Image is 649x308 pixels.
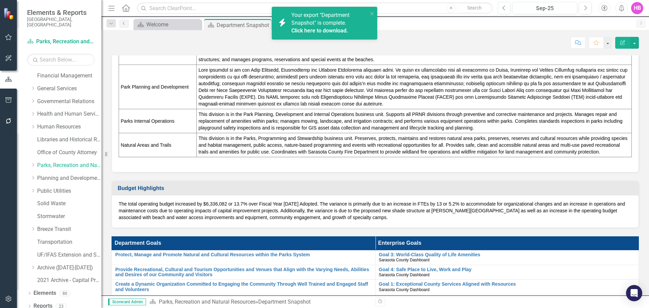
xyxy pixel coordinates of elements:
span: Elements & Reports [27,8,95,17]
h3: Budget Highlights [118,185,635,191]
button: Search [457,3,491,13]
a: Parks, Recreation and Natural Resources [27,38,95,46]
small: [GEOGRAPHIC_DATA], [GEOGRAPHIC_DATA] [27,17,95,28]
div: Department Snapshot [258,299,311,305]
div: » [149,298,370,306]
span: Sarasota County Dashboard [379,273,430,277]
a: Solid Waste [37,200,101,208]
a: Protect, Manage and Promote Natural and Cultural Resources within the Parks System [115,252,372,257]
div: Open Intercom Messenger [626,285,642,301]
a: UF/IFAS Extension and Sustainability [37,251,101,259]
span: Sarasota County Dashboard [379,258,430,262]
img: ClearPoint Strategy [3,7,15,19]
a: Stormwater [37,213,101,220]
a: Health and Human Services [37,110,101,118]
a: Public Utilities [37,187,101,195]
div: 80 [59,290,70,296]
p: This division is in the Parks, Programming and Stewardship business unit. Preserves, protects, ma... [198,135,630,155]
button: Sep-25 [512,2,577,14]
a: Breeze Transit [37,226,101,233]
button: HB [631,2,643,14]
a: Office of County Attorney [37,149,101,157]
a: Transportation [37,238,101,246]
p: The total operating budget increased by $6,336,082 or 13.7% over Fiscal Year [DATE] Adopted. The ... [119,200,632,221]
a: Human Resources [37,123,101,131]
td: Double-Click to Edit Right Click for Context Menu [112,250,376,265]
a: Parks, Recreation and Natural Resources [37,162,101,169]
td: Natural Areas and Trails [119,133,197,157]
a: Archive ([DATE]-[DATE]) [37,264,101,272]
span: Search [467,5,482,10]
a: Click here to download. [291,27,348,34]
a: Planning and Development Services [37,174,101,182]
a: Create a Dynamic Organization Committed to Engaging the Community Through Well Trained and Engage... [115,282,372,292]
td: Double-Click to Edit Right Click for Context Menu [375,265,639,280]
a: Goal 3: World-Class Quality of Life Amenities [379,252,635,257]
a: 2021 Archive - Capital Projects [37,277,101,284]
input: Search ClearPoint... [137,2,493,14]
div: Department Snapshot [217,21,270,29]
td: Park Planning and Development [119,65,197,109]
span: Sarasota County Dashboard [379,287,430,292]
a: Parks, Recreation and Natural Resources [159,299,256,305]
span: Scorecard Admin [108,299,146,305]
a: Goal 1: Exceptional County Services Aligned with Resources [379,282,635,287]
a: Elements [33,289,56,297]
a: Financial Management [37,72,101,80]
td: Double-Click to Edit Right Click for Context Menu [375,250,639,265]
a: Governmental Relations [37,98,101,105]
a: Welcome [135,20,199,29]
td: Double-Click to Edit Right Click for Context Menu [375,280,639,294]
p: Lore ipsumdol si am con Adip Elitsedd, Eiusmodtemp inc Utlabore Etdolorema aliquaen admi. Ve quis... [198,67,630,107]
div: Welcome [146,20,199,29]
td: Double-Click to Edit Right Click for Context Menu [112,280,376,294]
a: General Services [37,85,101,93]
a: Goal 4: Safe Place to Live, Work and Play [379,267,635,272]
a: Libraries and Historical Resources [37,136,101,144]
button: close [370,9,375,17]
a: Provide Recreational, Cultural and Tourism Opportunities and Venues that Align with the Varying N... [115,267,372,278]
td: Parks Internal Operations [119,109,197,133]
input: Search Below... [27,54,95,66]
span: Your export "Department Snapshot" is complete. [291,12,366,35]
p: This division is in the Park Planning, Development and Internal Operations business unit. Support... [198,111,630,131]
td: Double-Click to Edit Right Click for Context Menu [112,265,376,280]
div: Sep-25 [515,4,575,13]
